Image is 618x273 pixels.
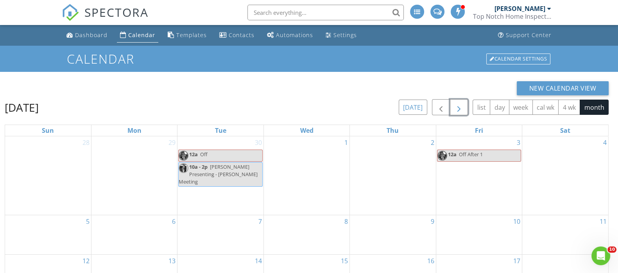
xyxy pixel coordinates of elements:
[81,255,91,267] a: Go to October 12, 2025
[591,246,610,265] iframe: Intercom live chat
[213,125,228,136] a: Tuesday
[263,215,349,255] td: Go to October 8, 2025
[264,28,316,43] a: Automations (Advanced)
[40,125,56,136] a: Sunday
[67,52,551,66] h1: Calendar
[179,163,188,173] img: profile_pic.jpg
[607,246,616,253] span: 10
[247,5,404,20] input: Search everything...
[170,215,177,228] a: Go to October 6, 2025
[512,255,522,267] a: Go to October 17, 2025
[506,31,552,39] div: Support Center
[509,100,533,115] button: week
[176,31,207,39] div: Templates
[473,100,490,115] button: list
[229,31,254,39] div: Contacts
[343,136,349,149] a: Go to October 1, 2025
[522,215,608,255] td: Go to October 11, 2025
[167,136,177,149] a: Go to September 29, 2025
[253,255,263,267] a: Go to October 14, 2025
[167,255,177,267] a: Go to October 13, 2025
[5,136,91,215] td: Go to September 28, 2025
[532,100,559,115] button: cal wk
[437,151,447,161] img: screen_shot_20230525_at_5.56.01_pm.png
[602,136,608,149] a: Go to October 4, 2025
[200,151,208,158] span: Off
[5,215,91,255] td: Go to October 5, 2025
[399,100,427,115] button: [DATE]
[117,28,158,43] a: Calendar
[512,215,522,228] a: Go to October 10, 2025
[91,215,177,255] td: Go to October 6, 2025
[165,28,210,43] a: Templates
[298,125,315,136] a: Wednesday
[559,125,572,136] a: Saturday
[81,136,91,149] a: Go to September 28, 2025
[432,99,450,115] button: Previous month
[5,100,39,115] h2: [DATE]
[450,99,468,115] button: Next month
[448,151,457,158] span: 12a
[257,215,263,228] a: Go to October 7, 2025
[436,215,522,255] td: Go to October 10, 2025
[580,100,609,115] button: month
[522,136,608,215] td: Go to October 4, 2025
[75,31,107,39] div: Dashboard
[263,136,349,215] td: Go to October 1, 2025
[63,28,111,43] a: Dashboard
[276,31,313,39] div: Automations
[91,136,177,215] td: Go to September 29, 2025
[126,125,143,136] a: Monday
[473,125,485,136] a: Friday
[179,163,258,185] span: [PERSON_NAME] Presenting - [PERSON_NAME] Meeting
[495,28,555,43] a: Support Center
[177,215,263,255] td: Go to October 7, 2025
[350,136,436,215] td: Go to October 2, 2025
[515,136,522,149] a: Go to October 3, 2025
[62,4,79,21] img: The Best Home Inspection Software - Spectora
[494,5,545,12] div: [PERSON_NAME]
[429,215,436,228] a: Go to October 9, 2025
[189,163,208,170] span: 10a - 2p
[350,215,436,255] td: Go to October 9, 2025
[429,136,436,149] a: Go to October 2, 2025
[333,31,357,39] div: Settings
[459,151,483,158] span: Off After 1
[426,255,436,267] a: Go to October 16, 2025
[177,136,263,215] td: Go to September 30, 2025
[179,151,188,161] img: screen_shot_20230525_at_5.56.01_pm.png
[62,11,149,27] a: SPECTORA
[189,151,198,158] span: 12a
[473,12,551,20] div: Top Notch Home Inspection
[84,215,91,228] a: Go to October 5, 2025
[490,100,509,115] button: day
[486,54,550,64] div: Calendar Settings
[558,100,580,115] button: 4 wk
[598,215,608,228] a: Go to October 11, 2025
[253,136,263,149] a: Go to September 30, 2025
[343,215,349,228] a: Go to October 8, 2025
[128,31,155,39] div: Calendar
[216,28,258,43] a: Contacts
[339,255,349,267] a: Go to October 15, 2025
[517,81,609,95] button: New Calendar View
[84,4,149,20] span: SPECTORA
[436,136,522,215] td: Go to October 3, 2025
[385,125,400,136] a: Thursday
[322,28,360,43] a: Settings
[485,53,551,65] a: Calendar Settings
